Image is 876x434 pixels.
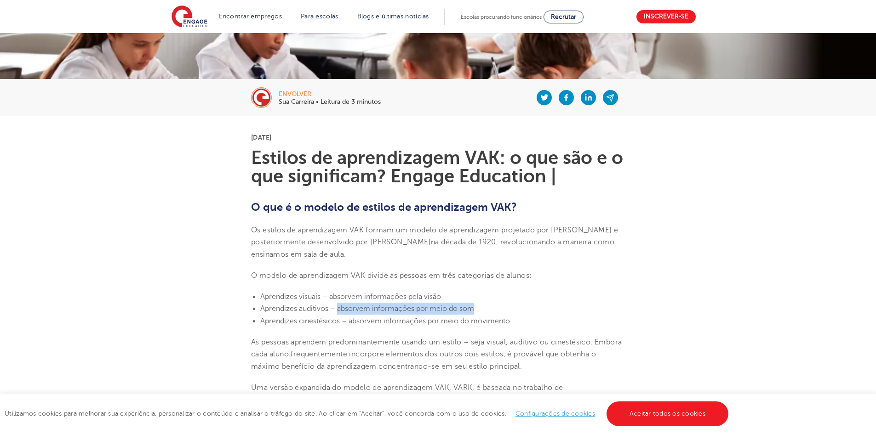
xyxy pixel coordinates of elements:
[219,13,282,20] a: Encontrar empregos
[172,6,207,28] img: Engajar a Educação
[630,410,705,417] font: Aceitar todos os cookies
[357,13,429,20] a: Blogs e últimas notícias
[301,13,338,20] a: Para escolas
[515,410,595,417] a: Configurações de cookies
[251,147,623,186] font: Estilos de aprendizagem VAK: o que são e o que significam? Engage Education |
[644,13,688,20] font: Inscrever-se
[344,250,346,259] font: .
[260,317,510,325] font: Aprendizes cinestésicos – absorvem informações por meio do movimento
[251,338,622,371] font: As pessoas aprendem predominantemente usando um estilo – seja visual, auditivo ou cinestésico. Em...
[544,11,584,23] a: Recrutar
[251,226,618,246] font: Os estilos de aprendizagem VAK formam um modelo de aprendizagem projetado por [PERSON_NAME] e pos...
[636,10,696,23] a: Inscrever-se
[251,271,532,280] font: O modelo de aprendizagem VAK divide as pessoas em três categorias de alunos:
[260,293,441,301] font: Aprendizes visuais – absorvem informações pela visão
[251,201,517,214] font: O que é o modelo de estilos de aprendizagem VAK?
[607,401,728,426] a: Aceitar todos os cookies
[260,304,474,313] font: Aprendizes auditivos – absorvem informações por meio do som
[251,383,563,404] font: Uma versão expandida do modelo de aprendizagem VAK, VARK, é baseada no trabalho de [PERSON_NAME] ...
[279,98,381,105] font: Sua Carreira • Leitura de 3 minutos
[251,238,614,258] font: na década de 1920, revolucionando a maneira como ensinamos em sala de aula
[551,13,576,20] font: Recrutar
[461,14,542,20] font: Escolas procurando funcionários
[251,134,271,141] font: [DATE]
[5,411,506,417] font: Utilizamos cookies para melhorar sua experiência, personalizar o conteúdo e analisar o tráfego do...
[279,90,311,97] font: envolver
